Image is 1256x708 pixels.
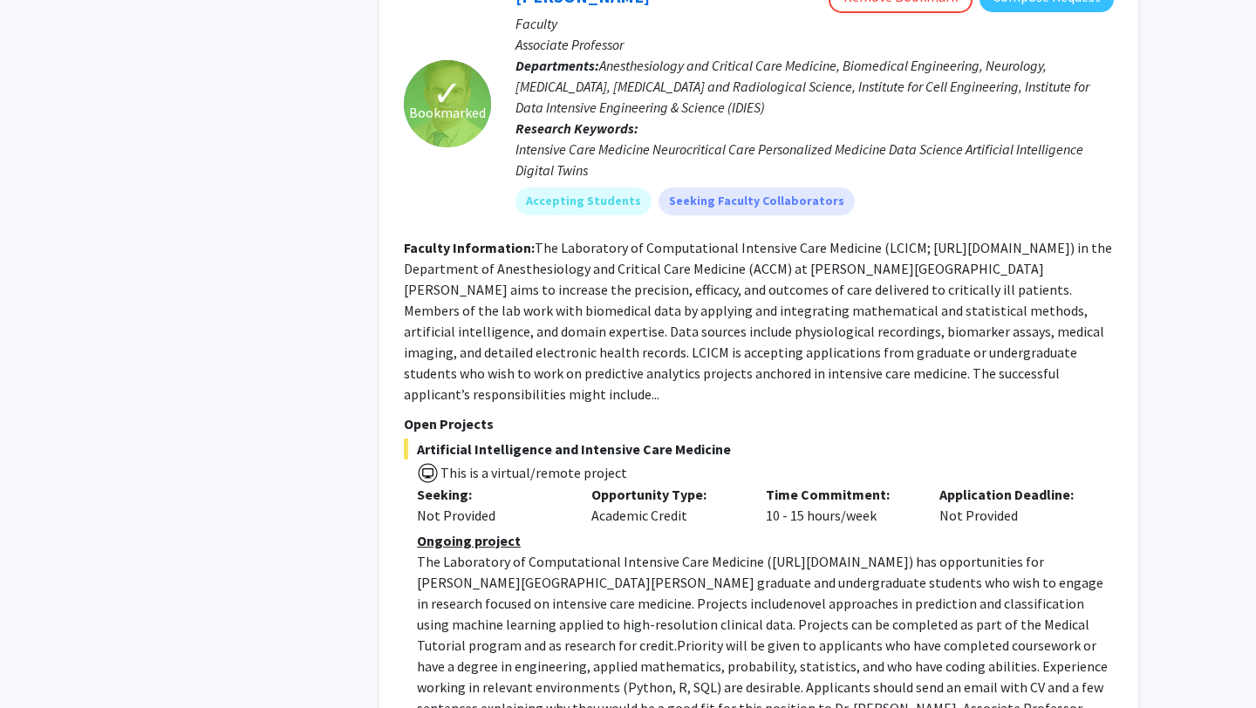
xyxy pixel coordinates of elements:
div: Not Provided [926,484,1101,526]
div: Intensive Care Medicine Neurocritical Care Personalized Medicine Data Science Artificial Intellig... [515,139,1114,180]
span: ✓ [433,85,462,102]
p: Application Deadline: [939,484,1088,505]
u: Ongoing project [417,532,521,549]
mat-chip: Accepting Students [515,187,652,215]
p: Associate Professor [515,34,1114,55]
span: This is a virtual/remote project [439,464,627,481]
span: The Laboratory of Computational Intensive Care Medicine ( [417,553,772,570]
fg-read-more: The Laboratory of Computational Intensive Care Medicine (LCICM; [URL][DOMAIN_NAME]) in the Depart... [404,239,1112,403]
div: 10 - 15 hours/week [753,484,927,526]
span: Anesthesiology and Critical Care Medicine, Biomedical Engineering, Neurology, [MEDICAL_DATA], [ME... [515,57,1089,116]
div: Not Provided [417,505,565,526]
b: Research Keywords: [515,119,638,137]
mat-chip: Seeking Faculty Collaborators [659,187,855,215]
p: Opportunity Type: [591,484,740,505]
span: ) has opportunities for [PERSON_NAME][GEOGRAPHIC_DATA][PERSON_NAME] graduate and undergraduate st... [417,553,1103,612]
div: Academic Credit [578,484,753,526]
span: novel approaches in prediction and classification using machine learning applied to high-resoluti... [417,595,1089,654]
b: Departments: [515,57,599,74]
p: Open Projects [404,413,1114,434]
p: Seeking: [417,484,565,505]
p: Faculty [515,13,1114,34]
span: Bookmarked [409,102,486,123]
p: Time Commitment: [766,484,914,505]
span: Artificial Intelligence and Intensive Care Medicine [404,439,1114,460]
iframe: Chat [13,630,74,695]
b: Faculty Information: [404,239,535,256]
